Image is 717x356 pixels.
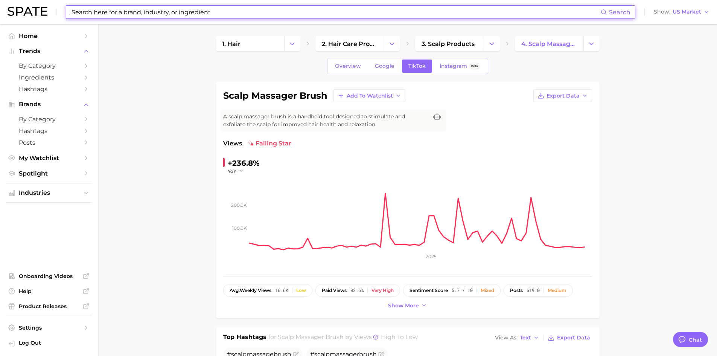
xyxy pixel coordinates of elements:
span: Brands [19,101,79,108]
span: Export Data [547,93,580,99]
button: Export Data [546,333,592,343]
span: 16.6k [275,288,288,293]
button: Change Category [583,36,600,51]
span: scalp massager brush [278,333,344,341]
span: falling star [248,139,291,148]
h2: for by Views [268,333,418,343]
img: falling star [248,141,254,147]
span: Settings [19,324,79,331]
span: Text [520,336,531,340]
span: Views [223,139,242,148]
span: Search [609,9,630,16]
span: Hashtags [19,127,79,134]
span: Hashtags [19,86,79,93]
a: 3. scalp products [415,36,484,51]
a: Posts [6,137,92,148]
span: 4. scalp massager brush [521,40,577,47]
span: Log Out [19,339,86,346]
span: sentiment score [409,288,448,293]
span: Industries [19,189,79,196]
span: US Market [673,10,701,14]
a: Onboarding Videos [6,270,92,282]
button: Change Category [384,36,400,51]
span: Onboarding Videos [19,273,79,280]
tspan: 100.0k [232,225,247,231]
span: Beta [471,63,478,69]
a: Hashtags [6,83,92,95]
a: Settings [6,322,92,333]
a: by Category [6,60,92,72]
button: Change Category [284,36,300,51]
span: Spotlight [19,170,79,177]
a: Help [6,286,92,297]
span: 1. hair [222,40,241,47]
button: Change Category [484,36,500,51]
span: 2. hair care products [322,40,378,47]
span: A scalp massager brush is a handheld tool designed to stimulate and exfoliate the scalp for impro... [223,113,428,128]
span: posts [510,288,523,293]
h1: Top Hashtags [223,333,266,343]
a: TikTok [402,60,432,73]
span: Instagram [440,63,467,69]
span: Help [19,288,79,295]
span: Product Releases [19,303,79,310]
div: +236.8% [228,157,260,169]
span: View As [495,336,518,340]
span: by Category [19,116,79,123]
a: Google [368,60,401,73]
span: high to low [381,333,418,341]
button: posts619.0Medium [504,284,573,297]
a: Overview [329,60,367,73]
button: Export Data [533,89,592,102]
button: Show more [386,301,429,311]
span: Show more [388,303,419,309]
abbr: average [230,287,240,293]
span: TikTok [408,63,426,69]
tspan: 2025 [426,254,437,259]
span: Export Data [557,335,590,341]
span: 3. scalp products [422,40,475,47]
a: Product Releases [6,301,92,312]
span: Overview [335,63,361,69]
h1: scalp massager brush [223,91,327,100]
span: by Category [19,62,79,69]
button: View AsText [493,333,541,343]
button: YoY [228,168,244,174]
a: 2. hair care products [315,36,384,51]
a: Home [6,30,92,42]
span: Add to Watchlist [347,93,393,99]
span: Posts [19,139,79,146]
a: Hashtags [6,125,92,137]
span: My Watchlist [19,154,79,162]
span: weekly views [230,288,271,293]
div: Low [296,288,306,293]
span: YoY [228,168,236,174]
button: paid views82.6%Very high [315,284,400,297]
a: Log out. Currently logged in with e-mail marie.bieque@group-ibg.com. [6,337,92,350]
a: 1. hair [216,36,284,51]
span: paid views [322,288,347,293]
div: Very high [371,288,394,293]
button: Brands [6,99,92,110]
input: Search here for a brand, industry, or ingredient [71,6,601,18]
span: 82.6% [350,288,364,293]
button: Industries [6,187,92,199]
div: Medium [548,288,566,293]
span: Ingredients [19,74,79,81]
span: Home [19,32,79,40]
a: My Watchlist [6,152,92,164]
img: SPATE [8,7,47,16]
a: InstagramBeta [433,60,487,73]
tspan: 200.0k [231,202,247,208]
a: Spotlight [6,168,92,179]
button: Add to Watchlist [333,89,405,102]
span: Google [375,63,394,69]
span: 5.7 / 10 [452,288,473,293]
a: by Category [6,113,92,125]
button: ShowUS Market [652,7,711,17]
button: sentiment score5.7 / 10Mixed [403,284,501,297]
a: Ingredients [6,72,92,83]
span: Show [654,10,670,14]
div: Mixed [481,288,494,293]
span: 619.0 [527,288,540,293]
